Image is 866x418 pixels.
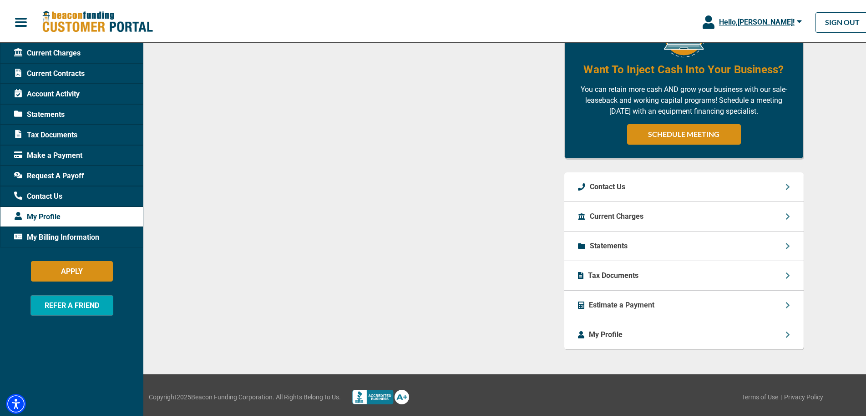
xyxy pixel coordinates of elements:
p: You can retain more cash AND grow your business with our sale-leaseback and working capital progr... [578,82,790,115]
p: Tax Documents [588,268,638,279]
span: Hello, [PERSON_NAME] ! [719,16,795,25]
img: Better Bussines Beareau logo A+ [352,388,409,403]
h4: Want To Inject Cash Into Your Business? [583,60,784,76]
span: My Profile [14,210,61,221]
button: REFER A FRIEND [30,293,113,314]
span: Account Activity [14,87,80,98]
a: Terms of Use [742,391,778,400]
p: Current Charges [590,209,643,220]
span: Contact Us [14,189,62,200]
span: Statements [14,107,65,118]
p: Estimate a Payment [589,298,654,309]
a: Privacy Policy [784,391,823,400]
span: Current Charges [14,46,81,57]
span: Make a Payment [14,148,82,159]
button: APPLY [31,259,113,280]
p: My Profile [589,327,623,338]
div: Accessibility Menu [6,392,26,412]
span: My Billing Information [14,230,99,241]
span: Request A Payoff [14,169,84,180]
p: Statements [590,239,628,250]
span: Current Contracts [14,66,85,77]
a: SCHEDULE MEETING [627,122,741,143]
img: Beacon Funding Customer Portal Logo [42,9,153,32]
span: | [780,391,782,400]
span: Tax Documents [14,128,77,139]
span: Copyright 2025 Beacon Funding Corporation. All Rights Belong to Us. [149,391,341,400]
p: Contact Us [590,180,625,191]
